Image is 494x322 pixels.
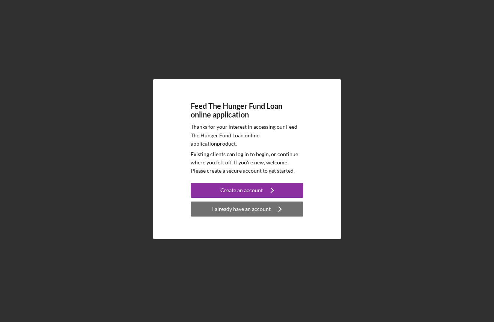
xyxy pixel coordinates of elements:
h4: Feed The Hunger Fund Loan online application [191,102,303,119]
p: Thanks for your interest in accessing our Feed The Hunger Fund Loan online application product. [191,123,303,148]
button: I already have an account [191,202,303,217]
div: Create an account [220,183,263,198]
p: Existing clients can log in to begin, or continue where you left off. If you're new, welcome! Ple... [191,150,303,175]
button: Create an account [191,183,303,198]
div: I already have an account [212,202,271,217]
a: Create an account [191,183,303,200]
